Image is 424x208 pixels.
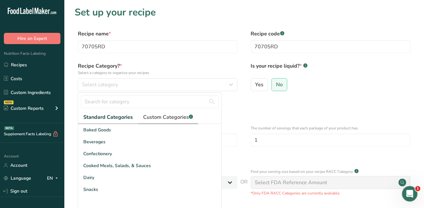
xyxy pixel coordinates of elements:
[4,173,31,184] a: Language
[4,105,44,112] div: Custom Reports
[78,40,237,53] input: Type your recipe name here
[241,178,248,196] span: OR
[83,150,112,157] span: Confectionery
[255,81,263,88] span: Yes
[83,127,111,133] span: Baked Goods
[83,174,94,181] span: Dairy
[415,186,420,191] span: 1
[78,30,237,38] label: Recipe name
[75,5,414,20] h1: Set up your recipe
[78,70,237,76] p: Select a category to organize your recipes
[4,126,14,130] div: BETA
[82,81,118,89] span: Select category
[4,33,60,44] button: Hire an Expert
[83,162,151,169] span: Cooked Meals, Salads, & Sauces
[83,186,98,193] span: Snacks
[4,100,14,104] div: NEW
[47,175,60,182] div: EN
[251,62,410,76] label: Is your recipe liquid?
[143,113,193,121] span: Custom Categories
[251,190,410,196] p: *Only FDA RACC Categories are currently available
[402,186,418,202] iframe: Intercom live chat
[78,78,237,91] button: Select category
[251,30,410,38] label: Recipe code
[255,179,327,186] div: Select FDA Reference Amount
[83,138,106,145] span: Beverages
[81,95,219,108] input: Search for category
[251,169,353,175] p: Find your serving size based on your recipe RACC Category
[251,125,410,131] p: The number of servings that each package of your product has.
[78,62,237,76] label: Recipe Category?
[276,81,283,88] span: No
[251,40,410,53] input: Type your recipe code here
[83,113,133,121] span: Standard Categories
